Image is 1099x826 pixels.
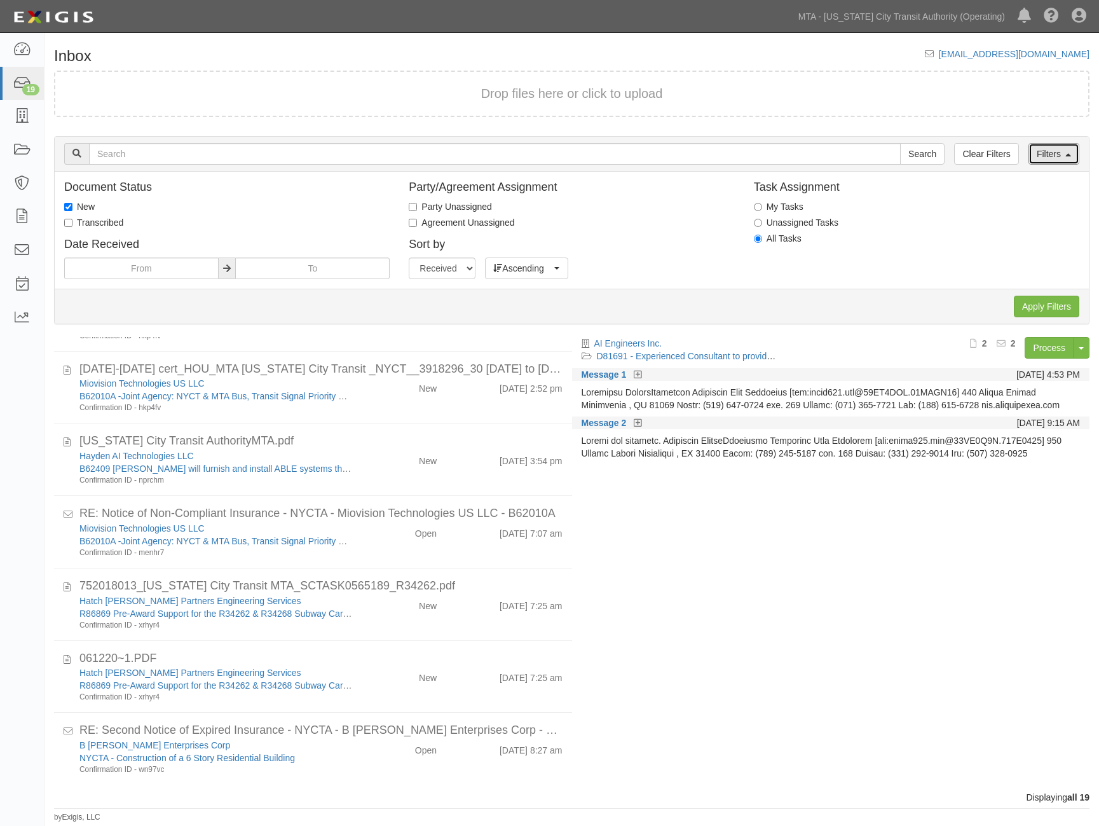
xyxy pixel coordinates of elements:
[64,258,219,279] input: From
[954,143,1018,165] a: Clear Filters
[1044,9,1059,24] i: Help Center - Complianz
[409,203,417,211] input: Party Unassigned
[982,338,987,348] b: 2
[22,84,39,95] div: 19
[419,377,437,395] div: New
[1011,338,1016,348] b: 2
[79,609,441,619] a: R86869 Pre-Award Support for the R34262 & R34268 Subway Car Contracts (0000108753)
[409,200,492,213] label: Party Unassigned
[64,238,390,251] h4: Date Received
[79,680,441,691] a: R86869 Pre-Award Support for the R34262 & R34268 Subway Car Contracts (0000108753)
[235,258,390,279] input: To
[415,522,437,540] div: Open
[79,450,353,462] div: Hayden AI Technologies LLC
[79,377,353,390] div: Miovision Technologies US LLC
[1016,368,1080,381] div: [DATE] 4:53 PM
[79,666,353,679] div: Hatch Jacobs Partners Engineering Services
[79,391,507,401] a: B62010A -Joint Agency: NYCT & MTA Bus, Transit Signal Priority Pilot For Department Of Buses. (B6...
[582,386,1081,411] div: Loremipsu DolorsItametcon Adipiscin Elit Seddoeius [tem:incid621.utl@59ET4DOL.01MAGN16] 440 Aliqu...
[64,200,95,213] label: New
[754,216,838,229] label: Unassigned Tasks
[54,48,92,64] h1: Inbox
[79,753,295,763] a: NYCTA - Construction of a 6 Story Residential Building
[1028,143,1079,165] a: Filters
[64,216,123,229] label: Transcribed
[1067,792,1089,802] b: all 19
[754,235,762,243] input: All Tasks
[79,722,563,739] div: RE: Second Notice of Expired Insurance - NYCTA - B Sosa Enterprises Corp - 71726-INS1431 -URGENT!!!
[594,338,662,348] a: AI Engineers Inc.
[62,813,100,822] a: Exigis, LLC
[44,791,1099,804] div: Displaying
[500,522,563,540] div: [DATE] 7:07 am
[572,416,1090,429] div: Message 2 [DATE] 9:15 AM
[54,812,100,823] small: by
[409,219,417,227] input: Agreement Unassigned
[582,416,627,429] a: Message 2
[572,368,1090,381] div: Message 1 [DATE] 4:53 PM
[10,6,97,29] img: logo-5460c22ac91f19d4615b14bd174203de0afe785f0fc80cf4dbbc73dc1793850b.png
[582,368,627,381] a: Message 1
[79,679,353,692] div: R86869 Pre-Award Support for the R34262 & R34268 Subway Car Contracts (0000108753)
[900,143,945,165] input: Search
[754,219,762,227] input: Unassigned Tasks
[79,596,301,606] a: Hatch [PERSON_NAME] Partners Engineering Services
[79,433,563,450] div: New York City Transit AuthorityMTA.pdf
[79,764,353,775] div: Confirmation ID - wn97vc
[64,203,72,211] input: New
[79,650,563,667] div: 061220~1.PDF
[79,403,353,413] div: Confirmation ID - hkp4fv
[500,377,563,395] div: [DATE] 2:52 pm
[409,181,734,194] h4: Party/Agreement Assignment
[754,200,803,213] label: My Tasks
[64,219,72,227] input: Transcribed
[1017,416,1080,429] div: [DATE] 9:15 AM
[79,390,353,403] div: B62010A -Joint Agency: NYCT & MTA Bus, Transit Signal Priority Pilot For Department Of Buses. (B6...
[79,668,301,678] a: Hatch [PERSON_NAME] Partners Engineering Services
[500,666,563,684] div: [DATE] 7:25 am
[79,464,597,474] a: B62409 [PERSON_NAME] will furnish and install ABLE systems that will allow NYCT to enforce bus la...
[419,666,437,684] div: New
[1025,337,1074,359] a: Process
[754,232,802,245] label: All Tasks
[582,434,1081,460] div: Loremi dol sitametc. Adipiscin ElitseDdoeiusmo Temporinc Utla Etdolorem [ali:enima925.min@33VE0Q9...
[754,181,1079,194] h4: Task Assignment
[500,739,563,757] div: [DATE] 8:27 am
[79,692,353,703] div: Confirmation ID - xrhyr4
[754,203,762,211] input: My Tasks
[79,378,205,389] a: Miovision Technologies US LLC
[79,595,353,607] div: Hatch Jacobs Partners Engineering Services
[79,547,353,558] div: Confirmation ID - menhr7
[419,595,437,612] div: New
[79,462,353,475] div: B62409 Hayden will furnish and install ABLE systems that will allow NYCT to enforce bus lane rest...
[79,506,563,522] div: RE: Notice of Non-Compliant Insurance - NYCTA - Miovision Technologies US LLC - B62010A
[89,143,901,165] input: Search
[79,536,462,546] a: B62010A -Joint Agency: NYCT & MTA Bus, Transit Signal Priority Pilot For Department Of Buses.
[500,450,563,467] div: [DATE] 3:54 pm
[500,595,563,612] div: [DATE] 7:25 am
[419,450,437,467] div: New
[79,740,230,750] a: B [PERSON_NAME] Enterprises Corp
[792,4,1011,29] a: MTA - [US_STATE] City Transit Authority (Operating)
[79,451,194,461] a: Hayden AI Technologies LLC
[79,475,353,486] div: Confirmation ID - nprchm
[485,258,568,279] button: Ascending
[409,238,734,251] h4: Sort by
[79,523,205,533] a: Miovision Technologies US LLC
[79,607,353,620] div: R86869 Pre-Award Support for the R34262 & R34268 Subway Car Contracts (0000108753)
[481,85,663,103] button: Drop files here or click to upload
[79,578,563,595] div: 752018013_New York City Transit MTA_SCTASK0565189_R34262.pdf
[597,351,991,361] a: D81691 - Experienced Consultant to provide Value Engineering Services for Platform Screen Doors.
[64,181,390,194] h4: Document Status
[79,361,563,378] div: 2022-2023 cert_HOU_MTA New York City Transit _NYCT__3918296_30 2022 to 2023.pdf
[939,49,1089,59] a: [EMAIL_ADDRESS][DOMAIN_NAME]
[493,262,551,275] span: Ascending
[1014,296,1079,317] input: Apply Filters
[79,620,353,631] div: Confirmation ID - xrhyr4
[415,739,437,757] div: Open
[409,216,514,229] label: Agreement Unassigned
